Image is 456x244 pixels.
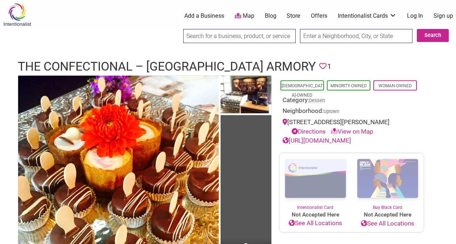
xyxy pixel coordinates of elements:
[18,58,316,75] h1: The Confectional – [GEOGRAPHIC_DATA] Armory
[300,29,412,43] input: Enter a Neighborhood, City, or State
[283,106,420,118] div: Neighborhood:
[352,153,424,211] a: Buy Black Card
[331,128,373,135] a: View on Map
[327,61,331,72] span: 1
[407,12,423,20] a: Log In
[282,83,323,98] a: [DEMOGRAPHIC_DATA]-Owned
[352,211,424,219] span: Not Accepted Here
[183,29,296,43] input: Search for a business, product, or service
[235,12,254,20] a: Map
[283,118,420,136] div: [STREET_ADDRESS][PERSON_NAME]
[338,12,397,20] a: Intentionalist Cards
[279,211,352,219] span: Not Accepted Here
[184,12,224,20] a: Add a Business
[283,137,351,144] a: [URL][DOMAIN_NAME]
[287,12,300,20] a: Store
[417,29,449,42] button: Search
[434,12,453,20] a: Sign up
[324,109,339,114] span: Uptown
[283,96,420,107] div: Category:
[279,153,352,211] a: Intentionalist Card
[378,83,412,88] a: Woman-Owned
[330,83,367,88] a: Minority-Owned
[265,12,276,20] a: Blog
[279,153,352,204] img: Intentionalist Card
[352,219,424,228] a: See All Locations
[279,219,352,228] a: See All Locations
[309,98,325,103] a: Dessert
[352,153,424,205] img: Buy Black Card
[311,12,327,20] a: Offers
[292,128,326,135] a: Directions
